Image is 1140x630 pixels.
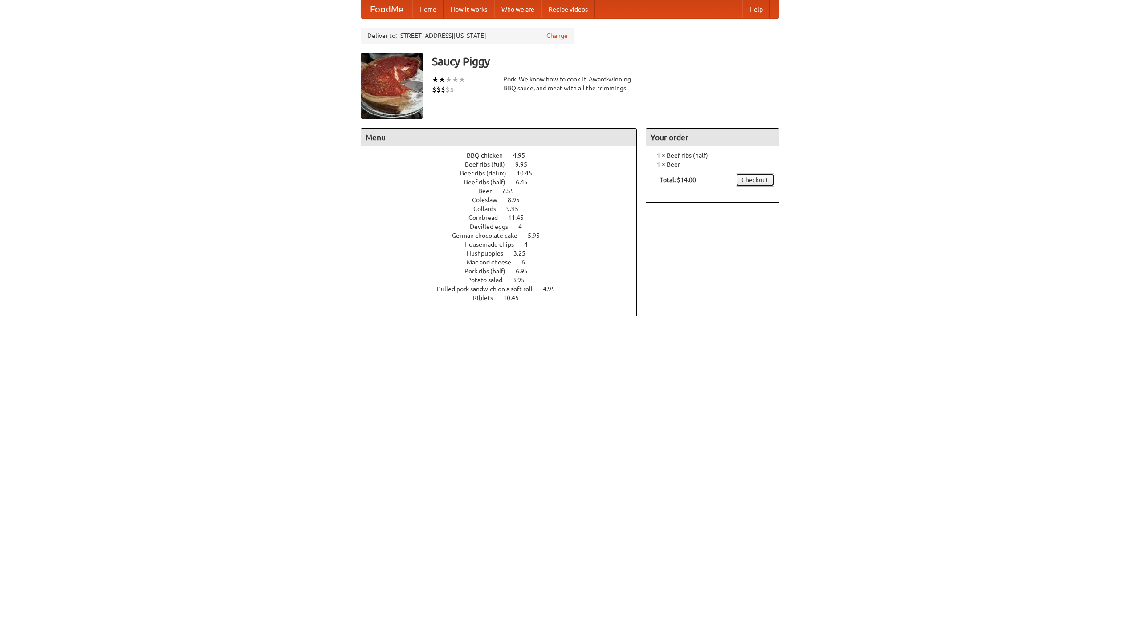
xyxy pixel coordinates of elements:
span: BBQ chicken [467,152,512,159]
a: Potato salad 3.95 [467,276,541,284]
a: Pulled pork sandwich on a soft roll 4.95 [437,285,571,293]
li: $ [436,85,441,94]
img: angular.jpg [361,53,423,119]
h4: Menu [361,129,636,146]
span: German chocolate cake [452,232,526,239]
li: ★ [445,75,452,85]
span: Coleslaw [472,196,506,203]
li: ★ [432,75,439,85]
li: $ [441,85,445,94]
a: Beef ribs (delux) 10.45 [460,170,549,177]
span: Pork ribs (half) [464,268,514,275]
span: Beef ribs (half) [464,179,514,186]
span: 5.95 [528,232,549,239]
span: Cornbread [468,214,507,221]
span: Collards [473,205,505,212]
li: ★ [452,75,459,85]
a: Beef ribs (full) 9.95 [465,161,544,168]
li: ★ [439,75,445,85]
span: 10.45 [517,170,541,177]
span: Mac and cheese [467,259,520,266]
a: Hushpuppies 3.25 [467,250,542,257]
span: Beef ribs (full) [465,161,514,168]
span: Hushpuppies [467,250,512,257]
li: 1 × Beer [651,160,774,169]
span: 6 [521,259,534,266]
span: Housemade chips [464,241,523,248]
span: Pulled pork sandwich on a soft roll [437,285,541,293]
li: 1 × Beef ribs (half) [651,151,774,160]
li: $ [445,85,450,94]
li: $ [432,85,436,94]
span: 7.55 [502,187,523,195]
span: 11.45 [508,214,533,221]
span: 9.95 [506,205,527,212]
a: Help [742,0,770,18]
a: Collards 9.95 [473,205,535,212]
span: 4.95 [543,285,564,293]
a: Mac and cheese 6 [467,259,541,266]
li: $ [450,85,454,94]
a: Change [546,31,568,40]
span: 10.45 [503,294,528,301]
div: Pork. We know how to cook it. Award-winning BBQ sauce, and meat with all the trimmings. [503,75,637,93]
span: 8.95 [508,196,529,203]
h4: Your order [646,129,779,146]
span: Potato salad [467,276,511,284]
a: Pork ribs (half) 6.95 [464,268,544,275]
a: Who we are [494,0,541,18]
span: Riblets [473,294,502,301]
a: German chocolate cake 5.95 [452,232,556,239]
span: 9.95 [515,161,536,168]
a: Checkout [736,173,774,187]
span: 3.25 [513,250,534,257]
a: Devilled eggs 4 [470,223,538,230]
h3: Saucy Piggy [432,53,779,70]
span: 6.95 [516,268,537,275]
a: How it works [444,0,494,18]
a: Cornbread 11.45 [468,214,540,221]
li: ★ [459,75,465,85]
a: Riblets 10.45 [473,294,535,301]
a: Recipe videos [541,0,595,18]
span: Beer [478,187,501,195]
a: FoodMe [361,0,412,18]
span: Devilled eggs [470,223,517,230]
span: 4 [518,223,531,230]
div: Deliver to: [STREET_ADDRESS][US_STATE] [361,28,574,44]
a: Coleslaw 8.95 [472,196,536,203]
span: 6.45 [516,179,537,186]
a: Beef ribs (half) 6.45 [464,179,544,186]
a: BBQ chicken 4.95 [467,152,541,159]
span: 4 [524,241,537,248]
span: 4.95 [513,152,534,159]
span: Beef ribs (delux) [460,170,515,177]
b: Total: $14.00 [660,176,696,183]
a: Beer 7.55 [478,187,530,195]
a: Housemade chips 4 [464,241,544,248]
span: 3.95 [513,276,533,284]
a: Home [412,0,444,18]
